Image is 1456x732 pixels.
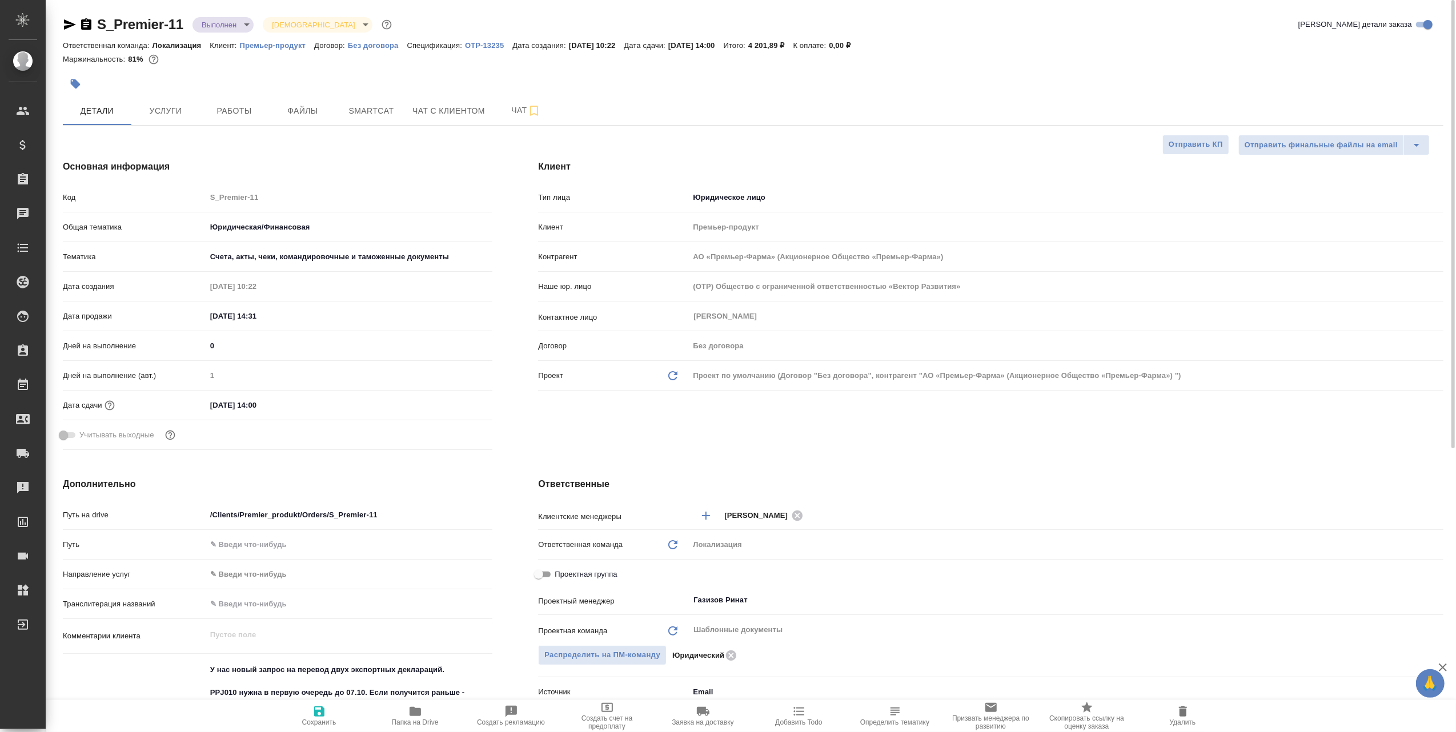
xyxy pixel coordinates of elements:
[63,539,206,550] p: Путь
[1298,19,1412,30] span: [PERSON_NAME] детали заказа
[775,718,822,726] span: Добавить Todo
[689,366,1443,385] div: Проект по умолчанию (Договор "Без договора", контрагент "АО «Премьер-Фарма» (Акционерное Общество...
[63,477,492,491] h4: Дополнительно
[210,569,479,580] div: ✎ Введи что-нибудь
[206,189,493,206] input: Пустое поле
[263,17,372,33] div: Выполнен
[1238,135,1430,155] div: split button
[63,630,206,642] p: Комментарии клиента
[206,278,306,295] input: Пустое поле
[240,40,315,50] a: Премьер-продукт
[206,247,493,267] div: Счета, акты, чеки, командировочные и таможенные документы
[465,40,512,50] a: OTP-13235
[192,17,254,33] div: Выполнен
[102,398,117,413] button: Если добавить услуги и заполнить их объемом, то дата рассчитается автоматически
[63,18,77,31] button: Скопировать ссылку для ЯМессенджера
[724,41,748,50] p: Итого:
[138,104,193,118] span: Услуги
[950,714,1032,730] span: Призвать менеджера по развитию
[689,278,1443,295] input: Пустое поле
[63,160,492,174] h4: Основная информация
[268,20,358,30] button: [DEMOGRAPHIC_DATA]
[302,718,336,726] span: Сохранить
[79,18,93,31] button: Скопировать ссылку
[538,340,689,352] p: Договор
[63,41,153,50] p: Ответственная команда:
[206,596,493,612] input: ✎ Введи что-нибудь
[544,649,660,662] span: Распределить на ПМ-команду
[689,219,1443,235] input: Пустое поле
[538,645,667,665] button: Распределить на ПМ-команду
[379,17,394,32] button: Доп статусы указывают на важность/срочность заказа
[348,41,407,50] p: Без договора
[275,104,330,118] span: Файлы
[538,477,1443,491] h4: Ответственные
[538,192,689,203] p: Тип лица
[829,41,859,50] p: 0,00 ₽
[538,312,689,323] p: Контактное лицо
[463,700,559,732] button: Создать рекламацию
[538,645,667,665] span: В заказе уже есть ответственный ПМ или ПМ группа
[63,311,206,322] p: Дата продажи
[163,428,178,443] button: Выбери, если сб и вс нужно считать рабочими днями для выполнения заказа.
[477,718,545,726] span: Создать рекламацию
[1437,514,1439,517] button: Open
[1170,718,1196,726] span: Удалить
[689,682,1443,702] div: Email
[63,370,206,381] p: Дней на выполнение (авт.)
[538,160,1443,174] h4: Клиент
[1421,671,1440,695] span: 🙏
[207,104,262,118] span: Работы
[1162,135,1229,155] button: Отправить КП
[538,222,689,233] p: Клиент
[206,218,493,237] div: Юридическая/Финансовая
[655,700,751,732] button: Заявка на доставку
[407,41,465,50] p: Спецификация:
[538,686,689,698] p: Источник
[63,509,206,521] p: Путь на drive
[1135,700,1231,732] button: Удалить
[751,700,847,732] button: Добавить Todo
[63,340,206,352] p: Дней на выполнение
[63,71,88,96] button: Добавить тэг
[210,41,239,50] p: Клиент:
[559,700,655,732] button: Создать счет на предоплату
[1416,669,1445,698] button: 🙏
[793,41,829,50] p: К оплате:
[63,55,128,63] p: Маржинальность:
[198,20,240,30] button: Выполнен
[689,535,1443,554] div: Локализация
[748,41,793,50] p: 4 201,89 ₽
[566,714,648,730] span: Создать счет на предоплату
[206,565,493,584] div: ✎ Введи что-нибудь
[63,251,206,263] p: Тематика
[128,55,146,63] p: 81%
[206,367,493,384] input: Пустое поле
[1437,599,1439,601] button: Open
[1169,138,1223,151] span: Отправить КП
[527,104,541,118] svg: Подписаться
[63,569,206,580] p: Направление услуг
[314,41,348,50] p: Договор:
[689,248,1443,265] input: Пустое поле
[392,718,439,726] span: Папка на Drive
[206,506,493,523] input: ✎ Введи что-нибудь
[1039,700,1135,732] button: Скопировать ссылку на оценку заказа
[63,598,206,610] p: Транслитерация названий
[724,508,807,522] div: [PERSON_NAME]
[538,251,689,263] p: Контрагент
[724,510,795,521] span: [PERSON_NAME]
[668,41,724,50] p: [DATE] 14:00
[206,536,493,553] input: ✎ Введи что-нибудь
[63,400,102,411] p: Дата сдачи
[689,188,1443,207] div: Юридическое лицо
[689,337,1443,354] input: Пустое поле
[672,650,724,661] p: Юридический
[79,429,154,441] span: Учитывать выходные
[206,397,306,413] input: ✎ Введи что-нибудь
[344,104,399,118] span: Smartcat
[847,700,943,732] button: Определить тематику
[412,104,485,118] span: Чат с клиентом
[538,511,689,522] p: Клиентские менеджеры
[512,41,568,50] p: Дата создания:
